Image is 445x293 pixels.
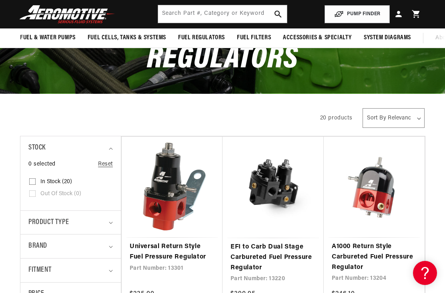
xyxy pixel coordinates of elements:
[28,259,113,282] summary: Fitment (0 selected)
[130,242,214,262] a: Universal Return Style Fuel Pressure Regulator
[364,34,411,42] span: System Diagrams
[40,178,72,186] span: In stock (20)
[28,265,51,276] span: Fitment
[237,34,271,42] span: Fuel Filters
[14,28,82,47] summary: Fuel & Water Pumps
[17,5,117,24] img: Aeromotive
[158,5,287,23] input: Search by Part Number, Category or Keyword
[28,136,113,160] summary: Stock (0 selected)
[28,217,69,228] span: Product type
[28,211,113,234] summary: Product type (0 selected)
[88,34,166,42] span: Fuel Cells, Tanks & Systems
[269,5,287,23] button: search button
[231,28,277,47] summary: Fuel Filters
[28,142,46,154] span: Stock
[320,115,353,121] span: 20 products
[283,34,352,42] span: Accessories & Specialty
[172,28,231,47] summary: Fuel Regulators
[332,242,417,273] a: A1000 Return Style Carbureted Fuel Pressure Regulator
[28,240,47,252] span: Brand
[98,160,113,169] a: Reset
[40,190,81,198] span: Out of stock (0)
[20,34,76,42] span: Fuel & Water Pumps
[28,234,113,258] summary: Brand (0 selected)
[82,28,172,47] summary: Fuel Cells, Tanks & Systems
[277,28,358,47] summary: Accessories & Specialty
[178,34,225,42] span: Fuel Regulators
[358,28,417,47] summary: System Diagrams
[325,5,390,23] button: PUMP FINDER
[28,160,56,169] span: 0 selected
[231,242,316,273] a: EFI to Carb Dual Stage Carbureted Fuel Pressure Regulator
